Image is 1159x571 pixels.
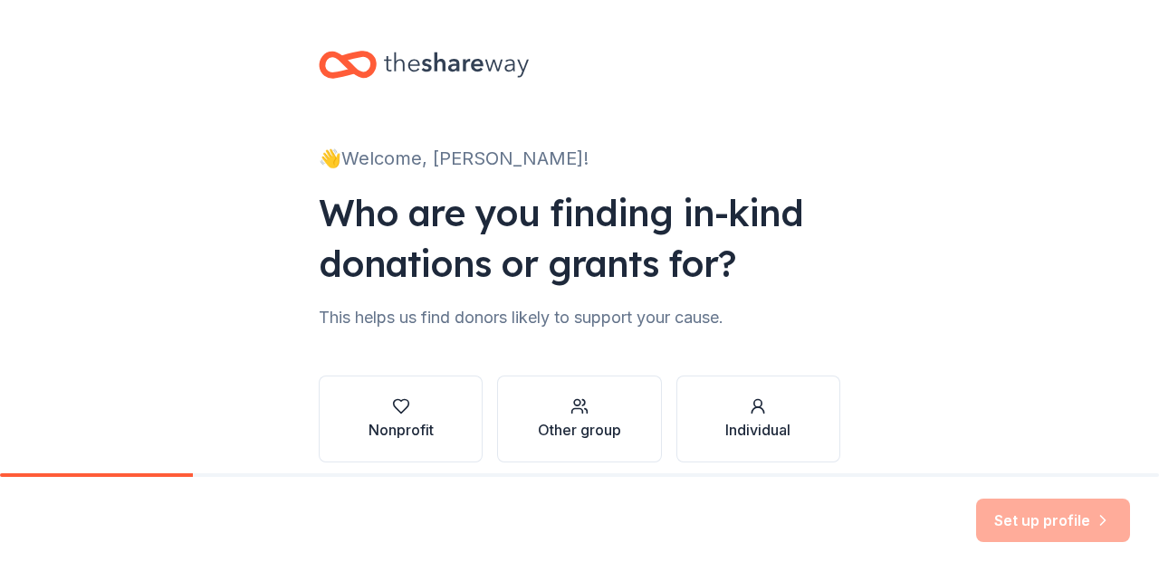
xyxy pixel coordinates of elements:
[319,303,840,332] div: This helps us find donors likely to support your cause.
[725,419,790,441] div: Individual
[538,419,621,441] div: Other group
[319,376,483,462] button: Nonprofit
[319,144,840,173] div: 👋 Welcome, [PERSON_NAME]!
[369,419,434,441] div: Nonprofit
[497,376,661,462] button: Other group
[676,376,840,462] button: Individual
[319,187,840,289] div: Who are you finding in-kind donations or grants for?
